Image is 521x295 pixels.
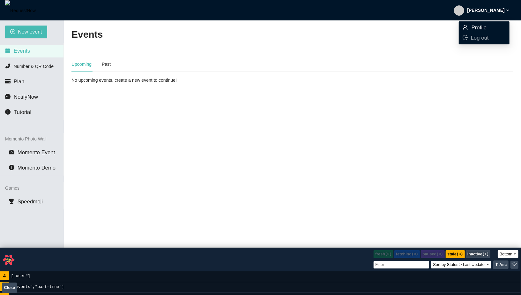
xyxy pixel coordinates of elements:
[493,261,508,269] button: ⬆ Asc
[14,79,25,85] span: Plan
[472,25,487,31] span: Profile
[9,149,14,155] span: camera
[5,94,11,99] span: message
[463,25,468,30] span: user
[18,165,56,171] span: Momento Demo
[5,26,47,38] button: plus-circleNew event
[374,250,393,258] span: fresh
[394,250,420,258] span: fetching
[421,250,445,258] span: paused
[9,165,14,170] span: info-circle
[5,79,11,84] span: credit-card
[506,9,510,12] span: down
[463,35,468,40] span: logout
[14,48,30,54] span: Events
[14,94,38,100] span: NotifyNow
[498,250,518,258] select: Panel position
[457,252,463,257] code: ( 3 )
[471,35,489,41] span: Log out
[71,61,92,68] div: Upcoming
[466,250,490,258] span: inactive
[482,252,489,257] code: ( 1 )
[436,252,443,257] code: ( 0 )
[2,283,17,293] button: Close
[385,252,391,257] code: ( 0 )
[71,28,103,41] h2: Events
[9,199,14,204] span: trophy
[5,109,11,115] span: info-circle
[5,0,36,21] img: RequestNow
[412,252,418,257] code: ( 0 )
[2,253,15,266] button: Close React Query Devtools
[5,63,11,69] span: phone
[5,48,11,53] span: calendar
[374,261,429,269] input: Filter by queryhash
[14,64,54,69] span: Number & QR Code
[446,250,465,258] span: stale
[9,271,32,282] code: ["user"]
[14,109,31,115] span: Tutorial
[431,261,491,269] select: Sort queries
[510,261,518,269] button: Mock offline behavior
[18,149,55,155] span: Momento Event
[71,77,215,84] div: No upcoming events, create a new event to continue!
[9,282,66,292] code: ["events","past=true"]
[18,199,43,205] span: Speedmoji
[102,61,111,68] div: Past
[18,28,42,36] span: New event
[467,8,505,13] strong: [PERSON_NAME]
[10,29,15,35] span: plus-circle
